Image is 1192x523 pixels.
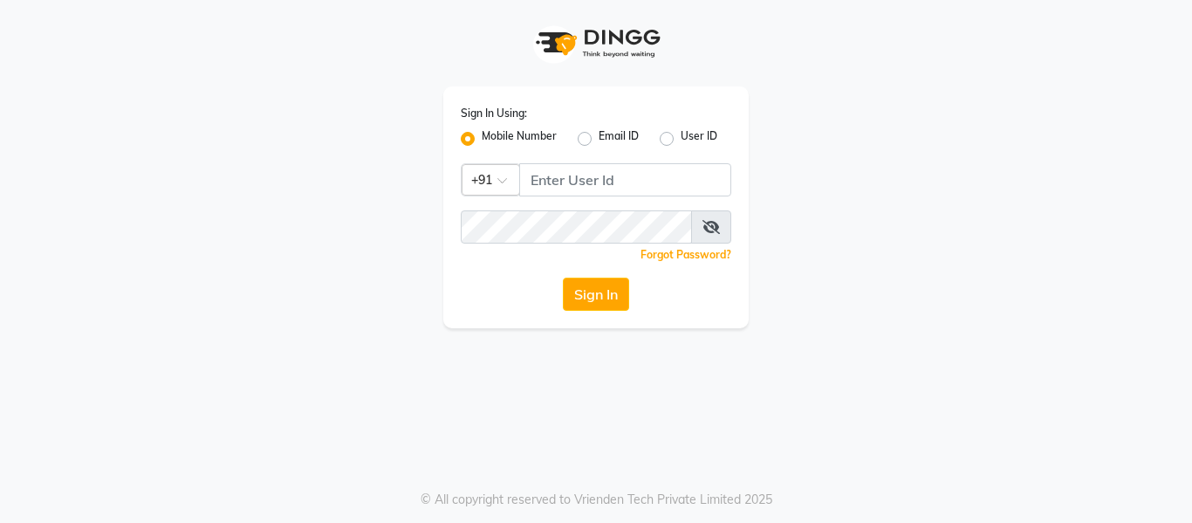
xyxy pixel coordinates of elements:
[526,17,666,69] img: logo1.svg
[641,248,731,261] a: Forgot Password?
[681,128,717,149] label: User ID
[519,163,731,196] input: Username
[599,128,639,149] label: Email ID
[461,210,692,244] input: Username
[563,278,629,311] button: Sign In
[461,106,527,121] label: Sign In Using:
[482,128,557,149] label: Mobile Number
